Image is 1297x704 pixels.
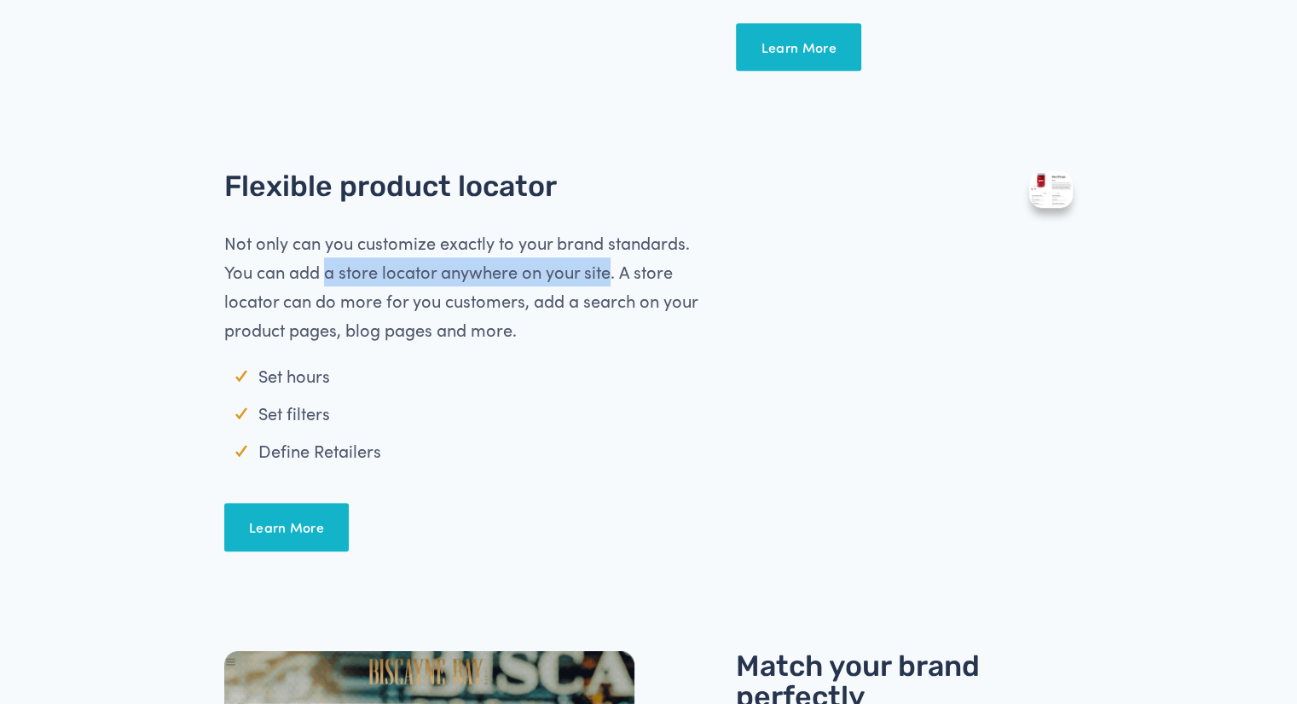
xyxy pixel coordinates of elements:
span: Set filters [258,401,330,424]
a: Learn More [224,503,350,551]
a: Learn More [736,23,861,71]
span: Not only can you customize exactly to your brand standards. You can add a store locator anywhere ... [224,231,702,341]
span: Set hours [258,364,330,387]
span: Flexible product locator [224,169,557,204]
span: Define Retailers [258,439,381,462]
